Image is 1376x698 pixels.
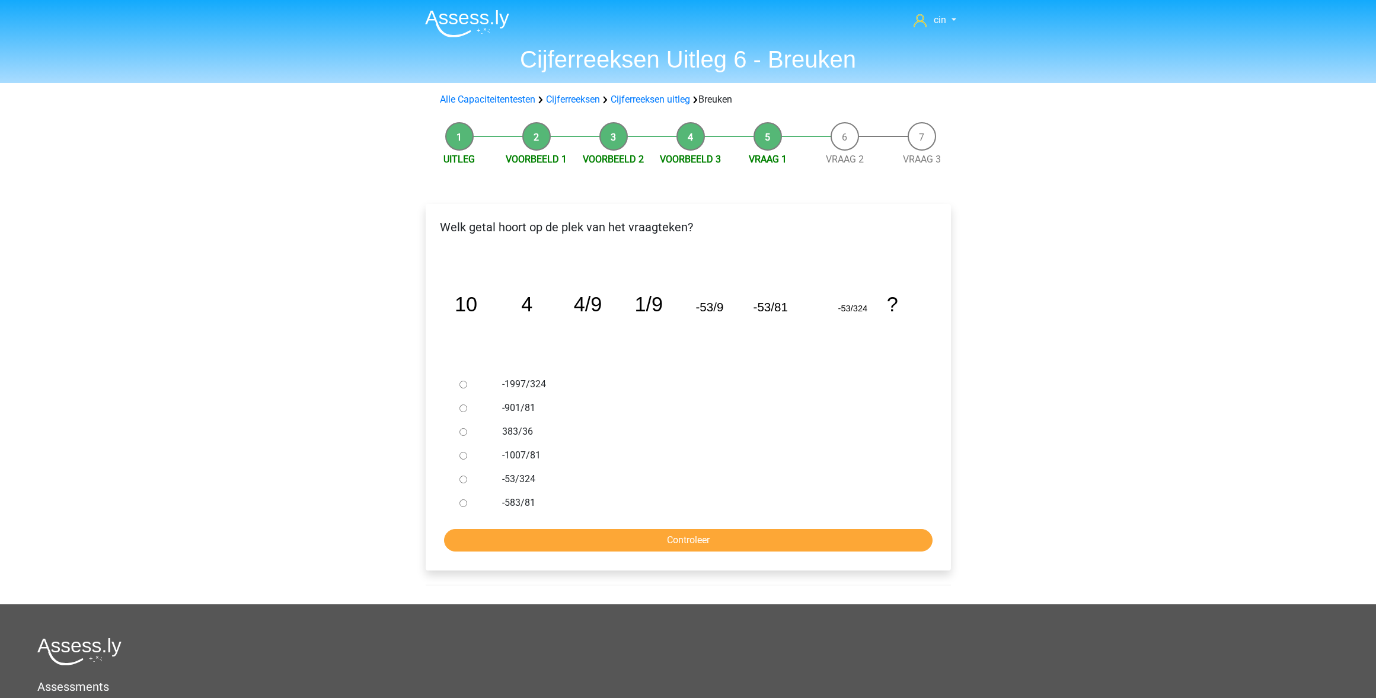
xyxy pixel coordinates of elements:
a: Vraag 1 [749,154,787,165]
a: Alle Capaciteitentesten [440,94,535,105]
tspan: 4 [521,293,532,315]
tspan: 1/9 [634,293,663,315]
a: Voorbeeld 1 [506,154,567,165]
tspan: -53/9 [695,300,723,314]
a: Vraag 2 [826,154,864,165]
img: Assessly [425,9,509,37]
a: Voorbeeld 3 [660,154,721,165]
a: Uitleg [443,154,475,165]
label: -1997/324 [502,377,912,391]
label: 383/36 [502,425,912,439]
h1: Cijferreeksen Uitleg 6 - Breuken [416,45,961,74]
span: cin [934,14,946,26]
label: -901/81 [502,401,912,415]
input: Controleer [444,529,933,552]
h5: Assessments [37,680,1339,694]
a: Cijferreeksen uitleg [611,94,690,105]
tspan: 4/9 [573,293,602,315]
img: Assessly logo [37,638,122,665]
tspan: ? [886,293,898,315]
a: Vraag 3 [903,154,941,165]
div: Breuken [435,93,941,107]
tspan: -53/324 [838,304,867,313]
p: Welk getal hoort op de plek van het vraagteken? [435,218,941,236]
a: Voorbeeld 2 [583,154,644,165]
label: -1007/81 [502,448,912,463]
a: Cijferreeksen [546,94,600,105]
a: cin [909,13,960,27]
label: -53/324 [502,472,912,486]
label: -583/81 [502,496,912,510]
tspan: -53/81 [753,300,787,314]
tspan: 10 [454,293,477,315]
